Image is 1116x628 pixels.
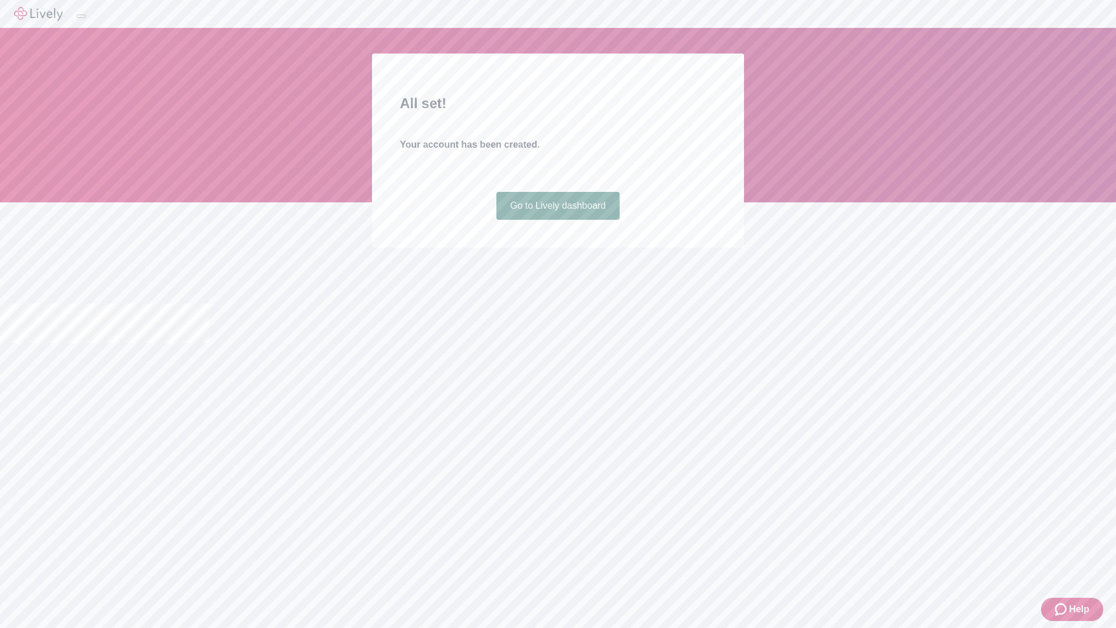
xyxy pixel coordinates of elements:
[14,7,63,21] img: Lively
[400,138,716,152] h4: Your account has been created.
[1069,602,1089,616] span: Help
[400,93,716,114] h2: All set!
[1041,598,1103,621] button: Zendesk support iconHelp
[1055,602,1069,616] svg: Zendesk support icon
[77,15,86,18] button: Log out
[496,192,620,220] a: Go to Lively dashboard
